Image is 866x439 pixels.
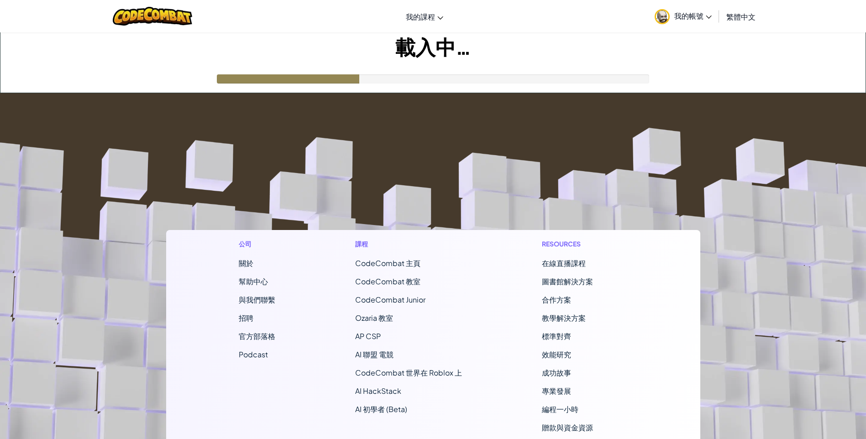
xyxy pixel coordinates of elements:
[542,313,586,323] a: 教學解決方案
[355,350,394,359] a: AI 聯盟 電競
[355,368,462,377] a: CodeCombat 世界在 Roblox 上
[722,4,760,29] a: 繁體中文
[542,331,571,341] a: 標準對齊
[542,295,571,304] a: 合作方案
[355,313,393,323] a: Ozaria 教室
[239,239,275,249] h1: 公司
[239,313,253,323] a: 招聘
[674,11,712,21] span: 我的帳號
[355,277,420,286] a: CodeCombat 教室
[355,386,401,396] a: AI HackStack
[239,258,253,268] a: 關於
[542,239,627,249] h1: Resources
[542,404,578,414] a: 編程一小時
[0,32,866,61] h1: 載入中…
[401,4,448,29] a: 我的課程
[239,295,275,304] span: 與我們聯繫
[355,404,407,414] a: AI 初學者 (Beta)
[355,258,420,268] span: CodeCombat 主頁
[650,2,716,31] a: 我的帳號
[113,7,193,26] img: CodeCombat logo
[239,350,268,359] a: Podcast
[542,258,586,268] a: 在線直播課程
[239,331,275,341] a: 官方部落格
[542,368,571,377] a: 成功故事
[542,277,593,286] a: 圖書館解決方案
[726,12,756,21] span: 繁體中文
[355,331,381,341] a: AP CSP
[542,386,571,396] a: 專業發展
[542,350,571,359] a: 效能研究
[239,277,268,286] a: 幫助中心
[355,239,462,249] h1: 課程
[406,12,435,21] span: 我的課程
[542,423,593,432] a: 贈款與資金資源
[355,295,425,304] a: CodeCombat Junior
[655,9,670,24] img: avatar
